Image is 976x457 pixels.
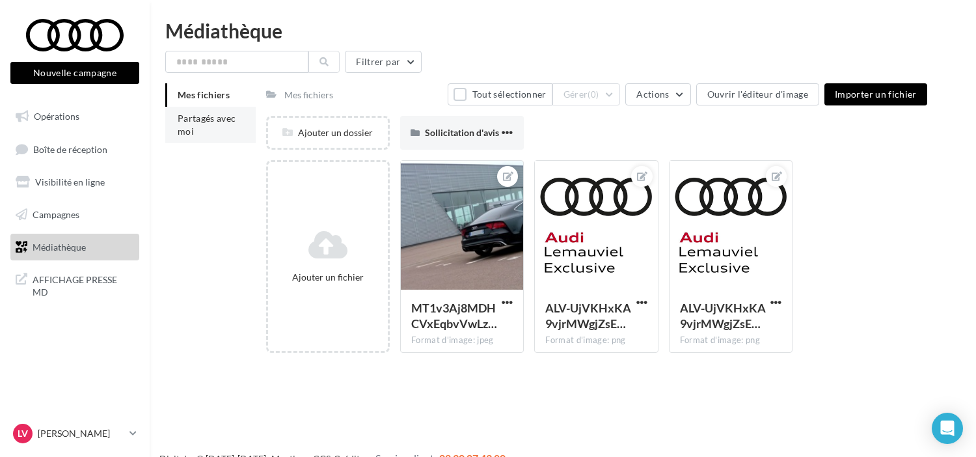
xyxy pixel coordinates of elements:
[552,83,621,105] button: Gérer(0)
[268,126,388,139] div: Ajouter un dossier
[696,83,819,105] button: Ouvrir l'éditeur d'image
[165,21,960,40] div: Médiathèque
[8,234,142,261] a: Médiathèque
[411,335,513,346] div: Format d'image: jpeg
[345,51,422,73] button: Filtrer par
[824,83,927,105] button: Importer un fichier
[33,209,79,220] span: Campagnes
[8,135,142,163] a: Boîte de réception
[178,113,236,137] span: Partagés avec moi
[33,241,86,252] span: Médiathèque
[8,266,142,304] a: AFFICHAGE PRESSE MD
[33,271,134,299] span: AFFICHAGE PRESSE MD
[10,421,139,446] a: LV [PERSON_NAME]
[411,301,497,331] span: MT1v3Aj8MDHCVxEqbvVwLzz37o3ST89a9_UFqY_0ZBDFDdM-nk1fNlADWCDGGZprtfi-gVvM8jyIz-P9Rw=s0
[545,301,631,331] span: ALV-UjVKHxKA9vjrMWgjZsETjTY8-GePi5GTxiU7V7n7vTpoBnoKTsWF
[33,143,107,154] span: Boîte de réception
[18,427,28,440] span: LV
[35,176,105,187] span: Visibilité en ligne
[932,413,963,444] div: Open Intercom Messenger
[680,335,781,346] div: Format d'image: png
[34,111,79,122] span: Opérations
[625,83,690,105] button: Actions
[10,62,139,84] button: Nouvelle campagne
[680,301,766,331] span: ALV-UjVKHxKA9vjrMWgjZsETjTY8-GePi5GTxiU7V7n7vTpoBnoKTsWF
[178,89,230,100] span: Mes fichiers
[8,201,142,228] a: Campagnes
[545,335,647,346] div: Format d'image: png
[425,127,499,138] span: Sollicitation d'avis
[636,89,669,100] span: Actions
[273,271,383,284] div: Ajouter un fichier
[8,169,142,196] a: Visibilité en ligne
[38,427,124,440] p: [PERSON_NAME]
[284,89,333,102] div: Mes fichiers
[448,83,552,105] button: Tout sélectionner
[588,89,599,100] span: (0)
[8,103,142,130] a: Opérations
[835,89,917,100] span: Importer un fichier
